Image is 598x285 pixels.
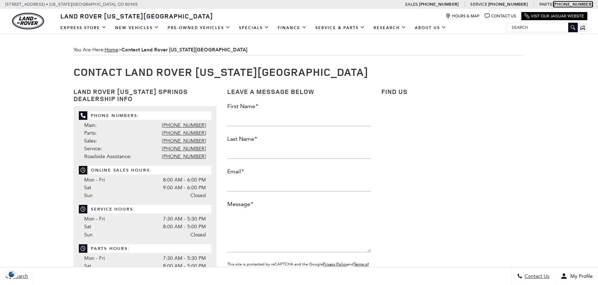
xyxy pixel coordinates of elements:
[84,122,97,128] span: Main:
[162,146,206,152] a: [PHONE_NUMBER]
[163,184,206,192] span: 9:00 AM - 6:00 PM
[524,13,584,19] a: Visit Our Jaguar Website
[369,22,411,34] a: Research
[162,153,206,160] a: [PHONE_NUMBER]
[84,146,102,152] span: Service:
[163,176,206,184] span: 8:00 AM - 6:00 PM
[227,102,258,110] label: First Name
[235,22,273,34] a: Specials
[163,22,235,34] a: Pre-Owned Vehicles
[311,22,369,34] a: Service & Parts
[162,122,206,128] a: [PHONE_NUMBER]
[555,267,598,285] button: Open user profile menu
[190,231,206,239] span: Closed
[84,224,91,230] span: Sat
[227,88,370,95] h3: Leave a Message Below
[74,66,524,78] h1: Contact Land Rover [US_STATE][GEOGRAPHIC_DATA]
[84,177,105,183] span: Mon - Fri
[56,22,451,34] nav: Main Navigation
[506,23,577,32] input: Search
[162,130,206,136] a: [PHONE_NUMBER]
[79,111,211,120] span: Phone Numbers:
[323,262,347,267] a: Privacy Policy
[523,273,549,279] span: Contact Us
[227,262,369,275] small: This site is protected by reCAPTCHA and the Google and apply.
[74,88,217,102] h3: Land Rover [US_STATE] Springs Dealership Info
[162,138,206,144] a: [PHONE_NUMBER]
[5,2,138,7] a: [STREET_ADDRESS] • [US_STATE][GEOGRAPHIC_DATA], CO 80905
[539,2,552,7] span: Parts
[79,244,211,253] span: Parts Hours:
[190,192,206,200] span: Closed
[121,46,248,53] strong: Contact Land Rover [US_STATE][GEOGRAPHIC_DATA]
[381,99,524,239] iframe: Dealer location map
[485,13,516,19] a: Contact Us
[84,255,105,261] span: Mon - Fri
[79,166,211,174] span: Online Sales Hours:
[470,2,487,7] span: Service
[79,205,211,213] span: Service Hours:
[105,47,248,53] span: >
[56,12,217,20] a: Land Rover [US_STATE][GEOGRAPHIC_DATA]
[4,270,20,278] section: Click to Open Cookie Consent Modal
[84,263,91,269] span: Sat
[381,88,524,95] h3: Find Us
[553,1,593,7] a: [PHONE_NUMBER]
[60,12,213,20] span: Land Rover [US_STATE][GEOGRAPHIC_DATA]
[12,13,44,29] a: land-rover
[56,22,111,34] a: EXPRESS STORE
[163,255,206,262] span: 7:30 AM - 5:30 PM
[567,273,593,279] span: My Profile
[74,45,524,55] span: You Are Here:
[227,168,244,175] label: Email
[105,47,118,53] a: Home
[84,216,105,222] span: Mon - Fri
[411,22,451,34] a: About Us
[74,45,524,55] div: Breadcrumbs
[84,192,93,199] span: Sun
[273,22,311,34] a: Finance
[84,130,97,136] span: Parts:
[84,232,93,238] span: Sun
[12,13,44,29] img: Land Rover
[488,1,528,7] a: [PHONE_NUMBER]
[84,185,91,191] span: Sat
[405,2,418,7] span: Sales
[84,138,97,144] span: Sales:
[163,223,206,231] span: 8:00 AM - 5:00 PM
[446,13,479,19] a: Hours & Map
[4,270,20,278] img: Opt-Out Icon
[227,200,253,208] label: Message
[227,135,257,143] label: Last Name
[84,153,131,160] span: Roadside Assistance:
[163,262,206,270] span: 8:00 AM - 5:00 PM
[111,22,163,34] a: New Vehicles
[163,215,206,223] span: 7:30 AM - 5:30 PM
[419,1,458,7] a: [PHONE_NUMBER]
